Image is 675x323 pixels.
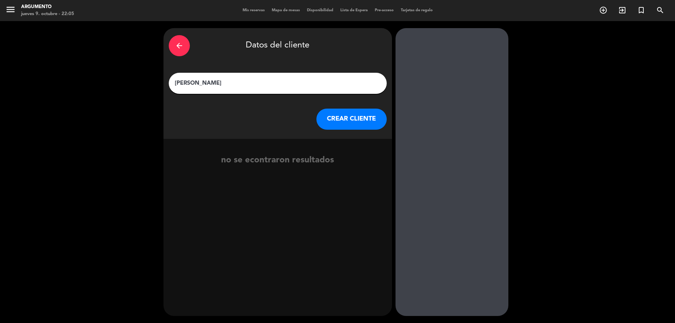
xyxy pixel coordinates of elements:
div: Argumento [21,4,74,11]
i: add_circle_outline [599,6,607,14]
i: arrow_back [175,41,184,50]
span: Mis reservas [239,8,268,12]
div: jueves 9. octubre - 22:05 [21,11,74,18]
i: exit_to_app [618,6,626,14]
i: search [656,6,664,14]
div: Datos del cliente [169,33,387,58]
span: Mapa de mesas [268,8,303,12]
input: Escriba nombre, correo electrónico o número de teléfono... [174,78,381,88]
div: no se econtraron resultados [163,154,392,167]
span: Tarjetas de regalo [397,8,436,12]
span: Pre-acceso [371,8,397,12]
i: menu [5,4,16,15]
span: Disponibilidad [303,8,337,12]
button: menu [5,4,16,17]
button: CREAR CLIENTE [316,109,387,130]
i: turned_in_not [637,6,645,14]
span: Lista de Espera [337,8,371,12]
